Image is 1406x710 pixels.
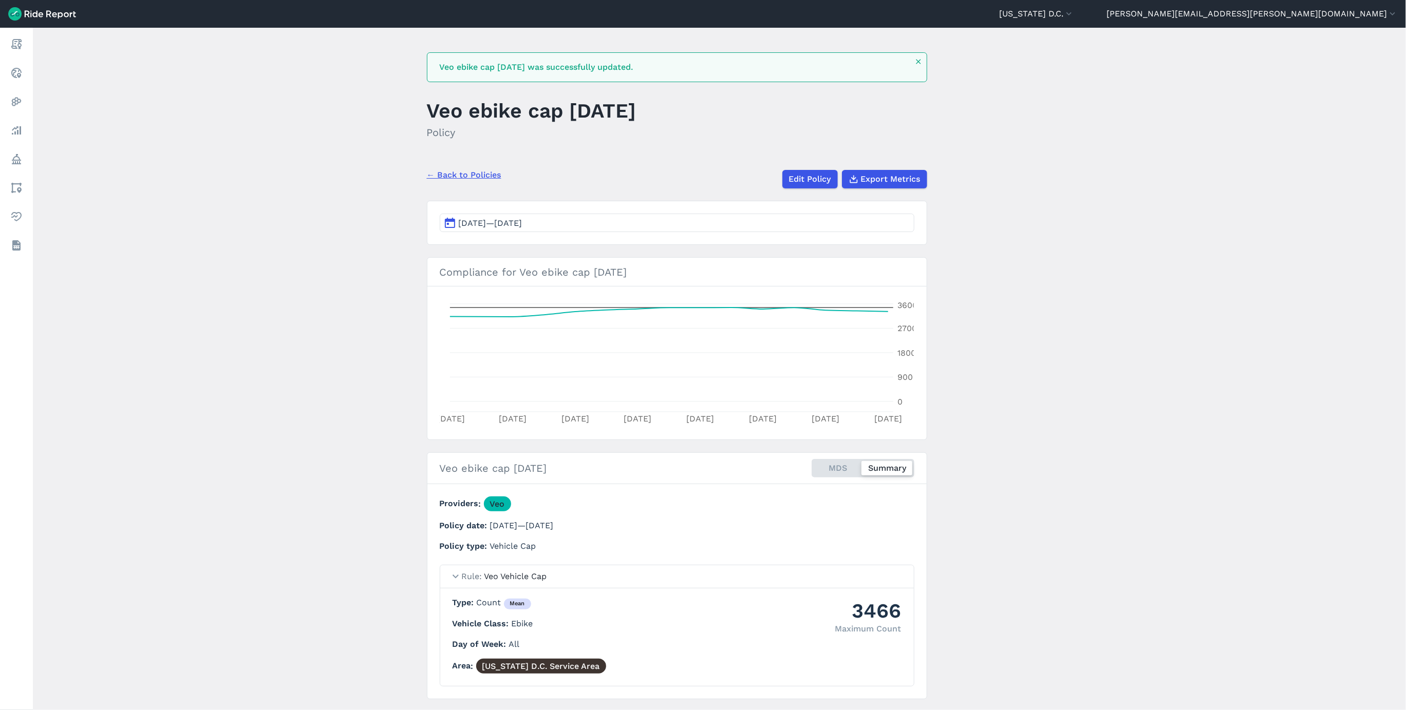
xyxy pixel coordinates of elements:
a: Analyze [7,121,26,140]
a: Heatmaps [7,92,26,111]
span: Area [453,661,476,671]
div: 3466 [835,597,902,625]
span: Day of Week [453,639,509,649]
span: [DATE]—[DATE] [459,218,522,228]
button: Export Metrics [842,170,927,188]
a: Policy [7,150,26,168]
a: Areas [7,179,26,197]
span: Ebike [512,619,533,628]
a: Report [7,35,26,53]
tspan: [DATE] [624,414,651,424]
span: Rule [462,571,484,581]
button: [DATE]—[DATE] [440,214,914,232]
div: Maximum Count [835,623,902,635]
img: Ride Report [8,7,76,21]
a: Realtime [7,64,26,82]
tspan: 2700 [897,323,917,333]
span: Veo Vehicle Cap [484,571,547,581]
h2: Policy [427,125,636,140]
span: [DATE]—[DATE] [490,521,554,530]
span: Vehicle Class [453,619,512,628]
h3: Compliance for Veo ebike cap [DATE] [427,258,927,286]
span: Providers [440,499,484,509]
span: Export Metrics [861,173,921,185]
span: Policy date [440,521,490,530]
tspan: [DATE] [812,414,839,424]
div: mean [504,599,531,610]
tspan: 900 [897,372,913,382]
button: [PERSON_NAME][EMAIL_ADDRESS][PERSON_NAME][DOMAIN_NAME] [1107,8,1398,20]
tspan: [DATE] [498,414,526,424]
div: Veo ebike cap [DATE] was successfully updated. [440,61,908,73]
a: Edit Policy [782,170,838,188]
tspan: [DATE] [437,414,465,424]
a: Datasets [7,236,26,255]
span: Count [477,598,531,607]
tspan: [DATE] [874,414,902,424]
span: Policy type [440,541,490,551]
span: Vehicle Cap [490,541,536,551]
tspan: [DATE] [561,414,589,424]
a: [US_STATE] D.C. Service Area [476,659,606,674]
a: ← Back to Policies [427,169,501,181]
span: Type [453,598,477,607]
tspan: [DATE] [686,414,714,424]
a: Veo [484,496,511,511]
h1: Veo ebike cap [DATE] [427,97,636,125]
tspan: 0 [897,397,903,407]
span: All [509,639,520,649]
tspan: [DATE] [749,414,777,424]
tspan: 1800 [897,348,916,358]
button: [US_STATE] D.C. [999,8,1074,20]
summary: RuleVeo Vehicle Cap [440,565,914,588]
h2: Veo ebike cap [DATE] [440,460,547,476]
tspan: 3600 [897,300,917,310]
a: Health [7,207,26,226]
